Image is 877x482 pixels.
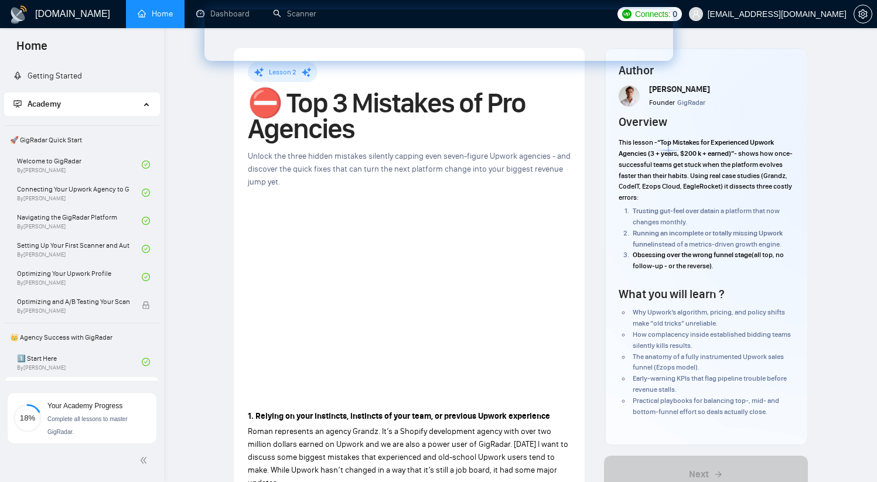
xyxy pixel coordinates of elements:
a: searchScanner [273,9,316,19]
span: check-circle [142,358,150,366]
span: This lesson - [619,138,657,146]
strong: Running an incomplete or totally missing Upwork funnel [633,229,783,248]
span: By [PERSON_NAME] [17,307,129,315]
span: Your Academy Progress [47,402,122,410]
span: GigRadar [677,98,705,107]
span: instead of a metrics-driven growth engine. [653,240,782,248]
a: Connecting Your Upwork Agency to GigRadarBy[PERSON_NAME] [17,180,142,206]
strong: Obsessing over the wrong funnel stage [633,251,752,259]
a: rocketGetting Started [13,71,82,81]
span: check-circle [142,217,150,225]
span: Academy [13,99,61,109]
button: setting [854,5,872,23]
span: check-circle [142,273,150,281]
a: 1️⃣ Start HereBy[PERSON_NAME] [17,349,142,375]
img: logo [9,5,28,24]
a: Optimizing Your Upwork ProfileBy[PERSON_NAME] [17,264,142,290]
span: Home [7,37,57,62]
a: Welcome to GigRadarBy[PERSON_NAME] [17,152,142,177]
a: Setting Up Your First Scanner and Auto-BidderBy[PERSON_NAME] [17,236,142,262]
span: Optimizing and A/B Testing Your Scanner for Better Results [17,296,129,307]
span: Complete all lessons to master GigRadar. [47,416,128,435]
li: Getting Started [4,64,159,88]
strong: “Top Mistakes for Experienced Upwork Agencies (3 + years, $200 k + earned)” [619,138,774,158]
h4: Author [619,62,793,78]
span: setting [854,9,872,19]
span: Early-warning KPIs that flag pipeline trouble before revenue stalls. [633,374,787,394]
span: - shows how once-successful teams get stuck when the platform evolves faster than their habits. U... [619,149,793,201]
span: check-circle [142,189,150,197]
span: 0 [673,8,677,20]
span: 18% [13,414,42,422]
img: Screenshot+at+Jun+18+10-48-53%E2%80%AFPM.png [619,86,640,107]
strong: Trusting gut-feel over data [633,207,714,215]
span: Practical playbooks for balancing top-, mid- and bottom-funnel effort so deals actually close. [633,396,779,416]
span: lock [142,301,150,309]
span: The anatomy of a fully instrumented Upwork sales funnel (Ezops model). [633,353,784,372]
span: fund-projection-screen [13,100,22,108]
a: dashboardDashboard [196,9,250,19]
span: double-left [139,454,151,466]
span: Founder [649,98,675,107]
span: Connects: [635,8,670,20]
span: Academy [28,99,61,109]
span: check-circle [142,245,150,253]
iframe: Intercom live chat banner [204,9,673,61]
a: Navigating the GigRadar PlatformBy[PERSON_NAME] [17,208,142,234]
h4: Overview [619,114,667,130]
span: user [692,10,700,18]
strong: 1. Relying on your instincts, instincts of your team, or previous Upwork experience [248,411,550,421]
iframe: Intercom live chat [837,442,865,470]
span: Why Upwork’s algorithm, pricing, and policy shifts make “old tricks” unreliable. [633,308,785,327]
span: 👑 Agency Success with GigRadar [5,326,158,349]
span: 🚀 GigRadar Quick Start [5,128,158,152]
span: in a platform that now changes monthly. [633,207,780,226]
span: [PERSON_NAME] [649,84,710,94]
span: How complacency inside established bidding teams silently kills results. [633,330,791,350]
h1: ⛔ Top 3 Mistakes of Pro Agencies [248,90,571,142]
span: Lesson 2 [269,68,296,76]
h4: What you will learn ? [619,286,724,302]
span: check-circle [142,160,150,169]
a: setting [854,9,872,19]
span: Unlock the three hidden mistakes silently capping even seven-figure Upwork agencies - and discove... [248,151,571,187]
span: Next [689,467,709,481]
a: homeHome [138,9,173,19]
